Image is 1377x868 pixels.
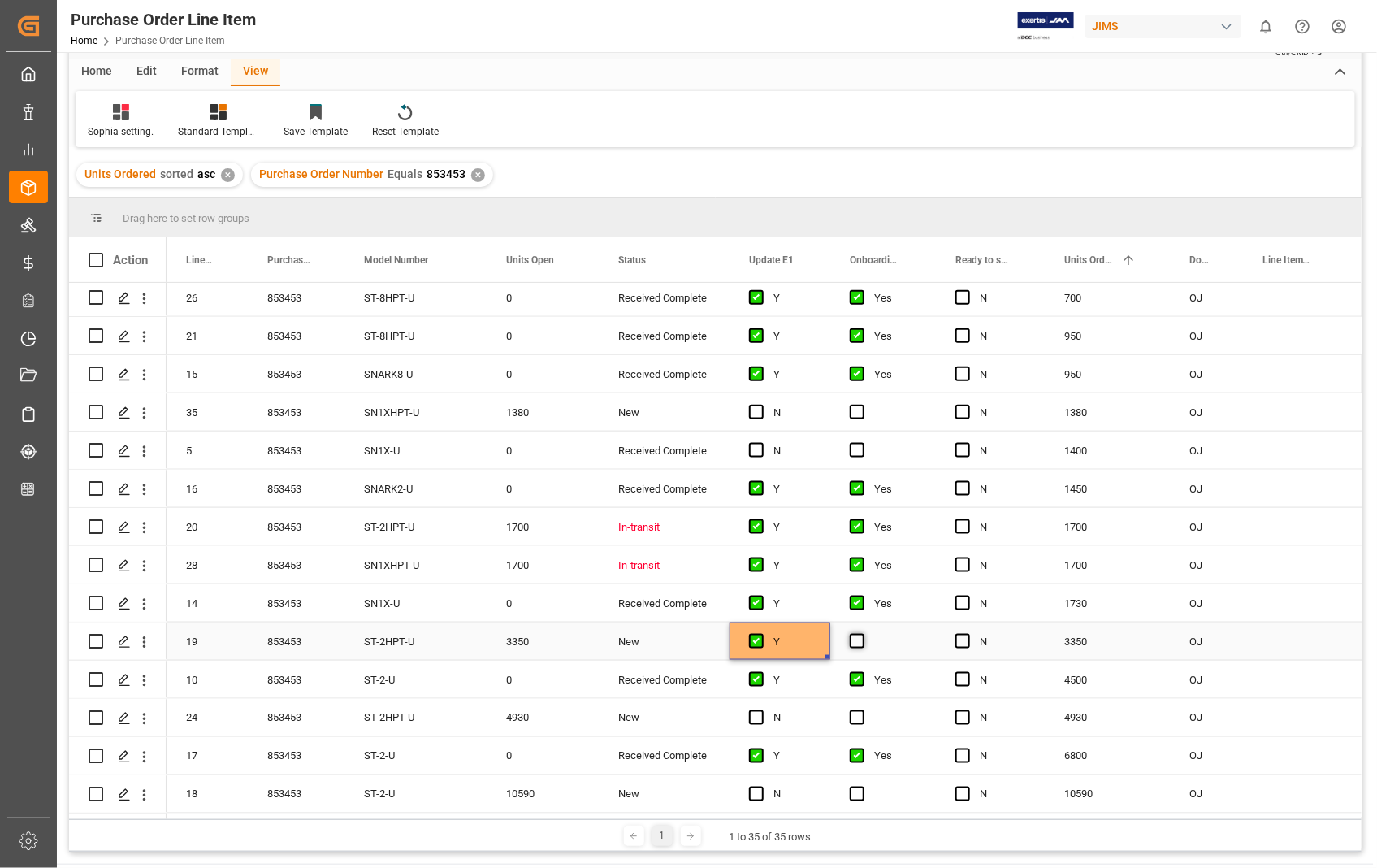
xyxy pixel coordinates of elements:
div: Yes [874,547,916,584]
div: OJ [1170,470,1243,507]
span: Units Open [506,254,554,266]
div: Press SPACE to select this row. [69,470,167,508]
div: SN1XHPT-U [344,393,487,431]
div: 1400 [1045,432,1170,469]
div: Press SPACE to select this row. [69,737,167,775]
div: Yes [874,738,916,775]
div: Yes [874,356,916,393]
div: 15 [167,355,248,393]
div: 0 [487,432,599,469]
div: Y [773,280,811,317]
div: Yes [874,585,916,623]
span: Drag here to set row groups [123,212,249,224]
span: Units Ordered [1064,254,1115,266]
div: Sophia setting. [88,124,154,139]
div: N [980,471,1025,508]
div: 853453 [248,317,344,354]
div: 853453 [248,661,344,698]
div: Reset Template [372,124,439,139]
div: N [773,394,811,432]
div: 20 [167,508,248,545]
div: Press SPACE to select this row. [69,546,167,584]
div: OJ [1170,661,1243,698]
div: In-transit [618,547,710,584]
div: OJ [1170,279,1243,316]
div: 10 [167,661,248,698]
div: 853453 [248,508,344,545]
div: OJ [1170,355,1243,393]
div: 10590 [1045,775,1170,813]
span: Purchase Order Number [259,167,383,180]
div: ST-2-U [344,661,487,698]
div: 5 [167,432,248,469]
div: 1 to 35 of 35 rows [730,829,812,845]
div: Home [69,59,124,86]
div: OJ [1170,546,1243,584]
div: Yes [874,471,916,508]
div: Y [773,738,811,775]
div: 853453 [248,355,344,393]
div: N [980,394,1025,432]
div: 24 [167,699,248,736]
div: Edit [124,59,169,86]
div: 4930 [487,699,599,736]
div: 28 [167,546,248,584]
div: 18 [167,775,248,813]
div: Save Template [284,124,348,139]
div: Y [773,509,811,546]
div: 853453 [248,623,344,660]
div: 1380 [487,393,599,431]
div: 3350 [487,623,599,660]
div: 700 [1045,279,1170,316]
span: Status [618,254,646,266]
div: SN1X-U [344,584,487,622]
div: 1380 [1045,393,1170,431]
div: 950 [1045,317,1170,354]
div: 0 [487,661,599,698]
div: N [980,738,1025,775]
div: OJ [1170,737,1243,775]
div: Press SPACE to select this row. [69,775,167,814]
span: Purchase Order Number [267,254,310,266]
div: ST-2-U [344,737,487,775]
div: OJ [1170,432,1243,469]
div: OJ [1170,699,1243,736]
div: New [618,394,710,432]
div: N [980,547,1025,584]
span: asc [197,167,215,180]
div: 853453 [248,470,344,507]
div: Y [773,356,811,393]
div: Press SPACE to select this row. [69,661,167,699]
span: Line Items Code [1262,254,1314,266]
div: Received Complete [618,432,710,470]
div: 853453 [248,393,344,431]
div: Press SPACE to select this row. [69,279,167,317]
div: Yes [874,280,916,317]
div: Yes [874,318,916,355]
div: Received Complete [618,356,710,393]
div: ST-2HPT-U [344,508,487,545]
div: 17 [167,737,248,775]
div: OJ [1170,317,1243,354]
img: Exertis%20JAM%20-%20Email%20Logo.jpg_1722504956.jpg [1018,12,1074,41]
div: 0 [487,584,599,622]
div: ✕ [221,168,235,182]
div: 26 [167,279,248,316]
div: N [980,356,1025,393]
div: New [618,776,710,814]
div: Format [169,59,231,86]
div: N [773,700,811,737]
div: Yes [874,509,916,546]
div: Received Complete [618,280,710,317]
div: ST-8HPT-U [344,279,487,316]
a: Home [71,35,97,46]
div: 19 [167,623,248,660]
div: Y [773,547,811,584]
div: N [980,776,1025,814]
div: 10590 [487,775,599,813]
div: SNARK2-U [344,470,487,507]
div: Press SPACE to select this row. [69,699,167,737]
div: In-transit [618,509,710,546]
div: Press SPACE to select this row. [69,432,167,470]
div: SN1XHPT-U [344,546,487,584]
